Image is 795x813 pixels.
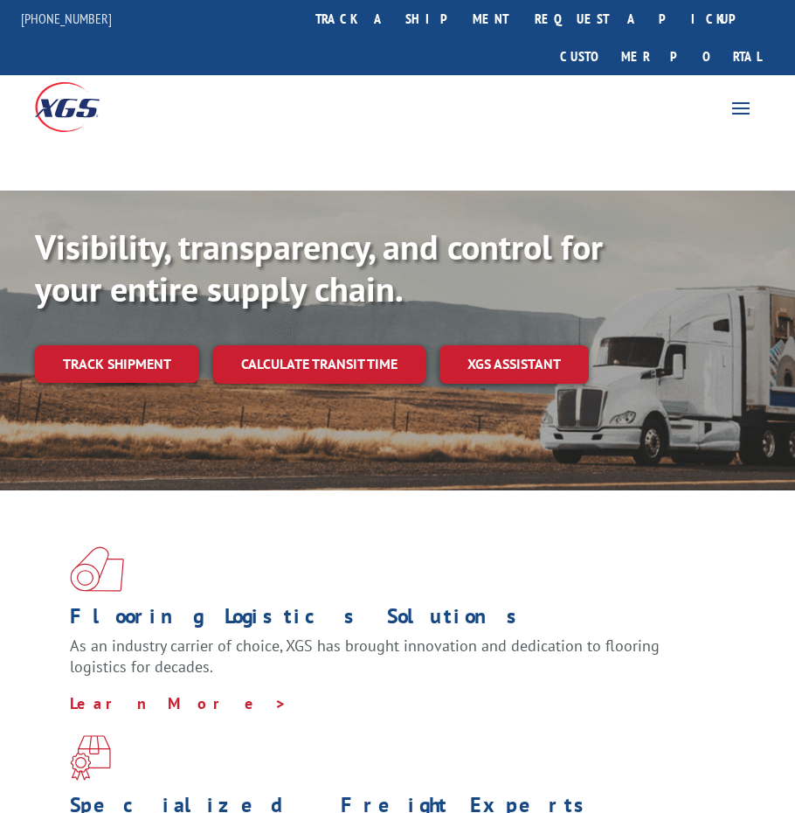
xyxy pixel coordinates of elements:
a: Track shipment [35,345,199,382]
a: Calculate transit time [213,345,425,383]
a: Customer Portal [547,38,774,75]
img: xgs-icon-focused-on-flooring-red [70,735,111,781]
h1: Flooring Logistics Solutions [70,606,712,636]
b: Visibility, transparency, and control for your entire supply chain. [35,224,603,311]
span: As an industry carrier of choice, XGS has brought innovation and dedication to flooring logistics... [70,636,660,677]
img: xgs-icon-total-supply-chain-intelligence-red [70,546,124,592]
a: Learn More > [70,693,287,713]
a: [PHONE_NUMBER] [21,10,112,27]
a: XGS ASSISTANT [439,345,589,383]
